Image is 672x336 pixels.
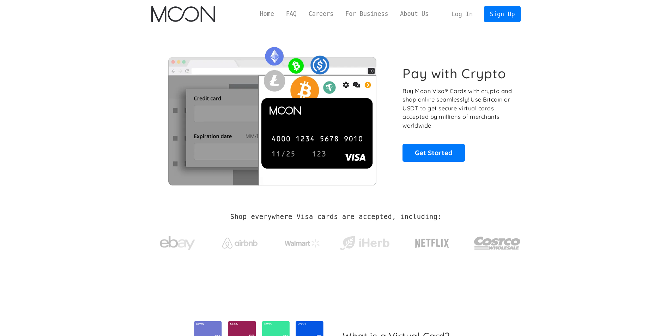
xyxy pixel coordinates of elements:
p: Buy Moon Visa® Cards with crypto and shop online seamlessly! Use Bitcoin or USDT to get secure vi... [402,87,513,130]
a: Log In [446,6,479,22]
a: Airbnb [213,231,266,252]
img: Moon Logo [151,6,215,22]
a: Netflix [401,227,464,256]
a: Costco [474,223,521,260]
a: home [151,6,215,22]
a: Home [254,10,280,18]
h1: Pay with Crypto [402,66,506,81]
img: iHerb [338,234,391,252]
a: Careers [303,10,339,18]
a: ebay [151,225,204,258]
a: Walmart [276,232,328,251]
a: FAQ [280,10,303,18]
a: Sign Up [484,6,521,22]
a: Get Started [402,144,465,161]
a: About Us [394,10,435,18]
img: Costco [474,230,521,256]
img: Airbnb [222,238,258,249]
h2: Shop everywhere Visa cards are accepted, including: [230,213,442,221]
a: iHerb [338,227,391,256]
img: ebay [160,232,195,255]
a: For Business [339,10,394,18]
img: Netflix [414,234,450,252]
img: Walmart [285,239,320,248]
img: Moon Cards let you spend your crypto anywhere Visa is accepted. [151,42,393,185]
